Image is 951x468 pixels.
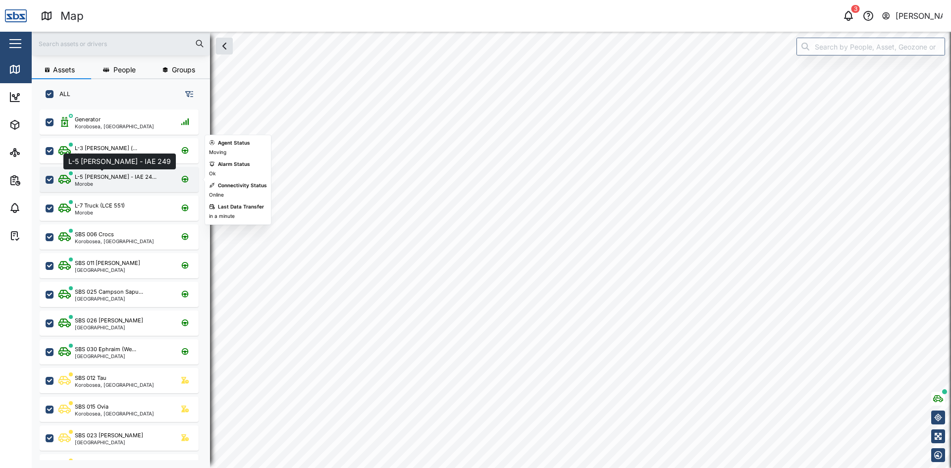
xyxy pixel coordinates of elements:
div: SBS 015 Ovia [75,403,108,411]
div: Korobosea, [GEOGRAPHIC_DATA] [75,124,154,129]
div: Tasks [26,230,53,241]
div: Alarm Status [218,160,250,168]
div: [GEOGRAPHIC_DATA] [75,325,143,330]
div: Morobe [75,210,125,215]
div: Sites [26,147,50,158]
div: Korobosea, [GEOGRAPHIC_DATA] [75,239,154,244]
span: Groups [172,66,195,73]
div: [GEOGRAPHIC_DATA] [75,296,143,301]
div: [GEOGRAPHIC_DATA] [75,440,143,445]
div: Moving [209,149,226,156]
div: Morobe [75,153,137,157]
div: Generator [75,115,101,124]
div: Map [26,64,48,75]
div: grid [40,106,210,460]
div: SBS 023 [PERSON_NAME] [75,431,143,440]
div: Korobosea, [GEOGRAPHIC_DATA] [75,382,154,387]
div: Connectivity Status [218,182,267,190]
div: SBS 012 Tau [75,374,106,382]
div: Ok [209,170,215,178]
span: Assets [53,66,75,73]
div: L-3 [PERSON_NAME] (... [75,144,137,153]
div: Last Data Transfer [218,203,264,211]
label: ALL [53,90,70,98]
div: Assets [26,119,56,130]
div: Online [209,191,224,199]
div: SBS 026 [PERSON_NAME] [75,316,143,325]
div: Reports [26,175,59,186]
div: [PERSON_NAME] [896,10,943,22]
span: People [113,66,136,73]
div: Map [60,7,84,25]
button: [PERSON_NAME] [881,9,943,23]
canvas: Map [32,32,951,468]
div: Korobosea, [GEOGRAPHIC_DATA] [75,411,154,416]
img: Main Logo [5,5,27,27]
input: Search by People, Asset, Geozone or Place [796,38,945,55]
div: Agent Status [218,139,250,147]
div: [GEOGRAPHIC_DATA] [75,354,136,359]
div: SBS 011 [PERSON_NAME] [75,259,140,267]
div: 3 [851,5,860,13]
input: Search assets or drivers [38,36,204,51]
div: Morobe [75,181,157,186]
div: Dashboard [26,92,70,103]
div: L-7 Truck (LCE 551) [75,202,125,210]
div: L-5 [PERSON_NAME] - IAE 24... [75,173,157,181]
div: SBS 030 Ephraim (We... [75,345,136,354]
div: SBS 025 Campson Sapu... [75,288,143,296]
div: in a minute [209,212,235,220]
div: SBS 006 Crocs [75,230,114,239]
div: [GEOGRAPHIC_DATA] [75,267,140,272]
div: Alarms [26,203,56,213]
